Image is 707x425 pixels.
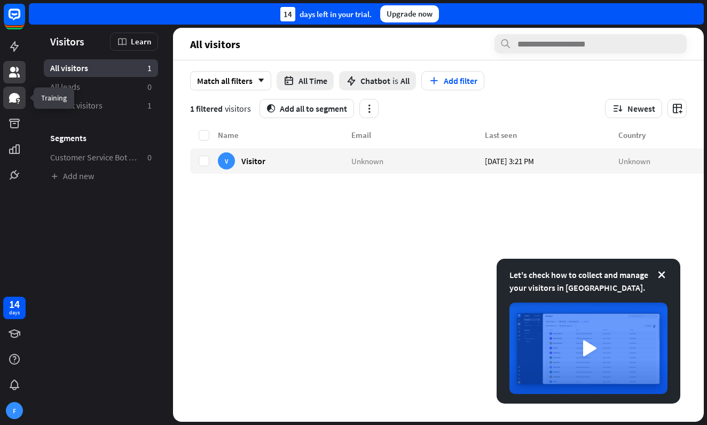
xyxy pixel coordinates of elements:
[131,36,151,47] span: Learn
[509,303,667,394] img: image
[400,75,410,86] span: All
[392,75,398,86] span: is
[360,75,390,86] span: Chatbot
[50,81,80,92] span: All leads
[50,152,139,163] span: Customer Service Bot — Newsletter
[280,7,372,21] div: days left in your trial.
[618,156,650,166] span: Unknown
[280,7,295,21] div: 14
[147,81,152,92] aside: 0
[351,156,383,166] span: Unknown
[44,78,158,96] a: All leads 0
[147,152,152,163] aside: 0
[190,38,240,50] span: All visitors
[260,99,354,118] button: segmentAdd all to segment
[3,297,26,319] a: 14 days
[50,63,88,74] span: All visitors
[266,104,276,113] i: segment
[605,99,662,118] button: Newest
[225,103,251,114] span: visitors
[218,130,351,140] div: Name
[147,63,152,74] aside: 1
[44,133,158,143] h3: Segments
[9,309,20,316] div: days
[218,152,235,169] div: V
[485,156,534,166] span: [DATE] 3:21 PM
[6,402,23,419] div: F
[485,130,618,140] div: Last seen
[147,100,152,111] aside: 1
[241,156,265,166] span: Visitor
[253,78,264,84] i: arrow_down
[50,100,103,111] span: Recent visitors
[50,35,84,48] span: Visitors
[44,149,158,166] a: Customer Service Bot — Newsletter 0
[44,167,158,185] a: Add new
[509,268,667,294] div: Let's check how to collect and manage your visitors in [GEOGRAPHIC_DATA].
[351,130,485,140] div: Email
[44,97,158,114] a: Recent visitors 1
[380,5,439,22] div: Upgrade now
[9,299,20,309] div: 14
[190,103,223,114] span: 1 filtered
[277,71,334,90] button: All Time
[190,71,271,90] div: Match all filters
[9,4,41,36] button: Open LiveChat chat widget
[421,71,484,90] button: Add filter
